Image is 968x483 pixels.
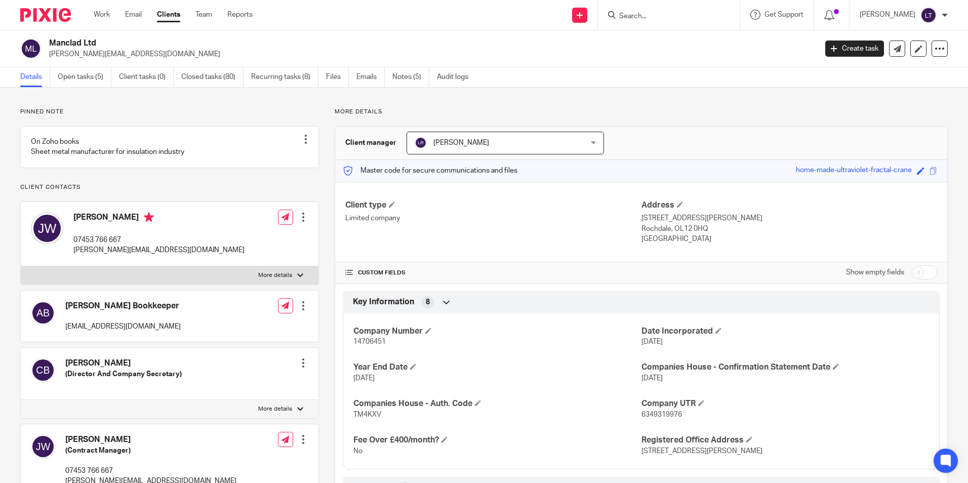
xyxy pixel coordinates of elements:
h4: [PERSON_NAME] [73,212,245,225]
h4: Company UTR [641,398,929,409]
h4: [PERSON_NAME] [65,434,236,445]
p: Rochdale, OL12 0HQ [641,224,937,234]
p: More details [258,405,292,413]
h4: Client type [345,200,641,211]
h5: (Contract Manager) [65,446,236,456]
h4: CUSTOM FIELDS [345,269,641,277]
p: [PERSON_NAME][EMAIL_ADDRESS][DOMAIN_NAME] [49,49,810,59]
a: Create task [825,41,884,57]
span: Key Information [353,297,414,307]
img: svg%3E [20,38,42,59]
p: [STREET_ADDRESS][PERSON_NAME] [641,213,937,223]
p: [GEOGRAPHIC_DATA] [641,234,937,244]
h2: Manclad Ltd [49,38,658,49]
p: Limited company [345,213,641,223]
img: svg%3E [31,358,55,382]
span: Get Support [764,11,803,18]
span: No [353,448,362,455]
p: More details [258,271,292,279]
h4: [PERSON_NAME] Bookkeeper [65,301,181,311]
span: 8 [426,297,430,307]
a: Notes (5) [392,67,429,87]
p: Pinned note [20,108,319,116]
a: Details [20,67,50,87]
img: svg%3E [415,137,427,149]
img: svg%3E [31,212,63,245]
h4: Address [641,200,937,211]
span: TM4KXV [353,411,381,418]
p: More details [335,108,948,116]
a: Files [326,67,349,87]
i: Primary [144,212,154,222]
p: [PERSON_NAME][EMAIL_ADDRESS][DOMAIN_NAME] [73,245,245,255]
a: Reports [227,10,253,20]
p: Client contacts [20,183,319,191]
a: Recurring tasks (8) [251,67,318,87]
a: Client tasks (0) [119,67,174,87]
a: Emails [356,67,385,87]
img: svg%3E [920,7,937,23]
span: [DATE] [641,338,663,345]
h4: Companies House - Confirmation Statement Date [641,362,929,373]
h4: Year End Date [353,362,641,373]
a: Email [125,10,142,20]
span: [DATE] [641,375,663,382]
h5: (Director And Company Secretary) [65,369,182,379]
h4: Company Number [353,326,641,337]
h4: Fee Over £400/month? [353,435,641,446]
p: 07453 766 667 [65,466,236,476]
a: Team [195,10,212,20]
img: svg%3E [31,434,55,459]
p: [PERSON_NAME] [860,10,915,20]
h4: Date Incorporated [641,326,929,337]
a: Closed tasks (80) [181,67,244,87]
p: [EMAIL_ADDRESS][DOMAIN_NAME] [65,321,181,332]
a: Work [94,10,110,20]
div: home-made-ultraviolet-fractal-crane [796,165,912,177]
a: Clients [157,10,180,20]
h4: [PERSON_NAME] [65,358,182,369]
input: Search [618,12,709,21]
span: [DATE] [353,375,375,382]
a: Open tasks (5) [58,67,111,87]
h4: Companies House - Auth. Code [353,398,641,409]
img: Pixie [20,8,71,22]
p: 07453 766 667 [73,235,245,245]
h3: Client manager [345,138,396,148]
img: svg%3E [31,301,55,325]
span: 6349319976 [641,411,682,418]
p: Master code for secure communications and files [343,166,517,176]
span: 14706451 [353,338,386,345]
a: Audit logs [437,67,476,87]
label: Show empty fields [846,267,904,277]
span: [PERSON_NAME] [433,139,489,146]
span: [STREET_ADDRESS][PERSON_NAME] [641,448,762,455]
h4: Registered Office Address [641,435,929,446]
